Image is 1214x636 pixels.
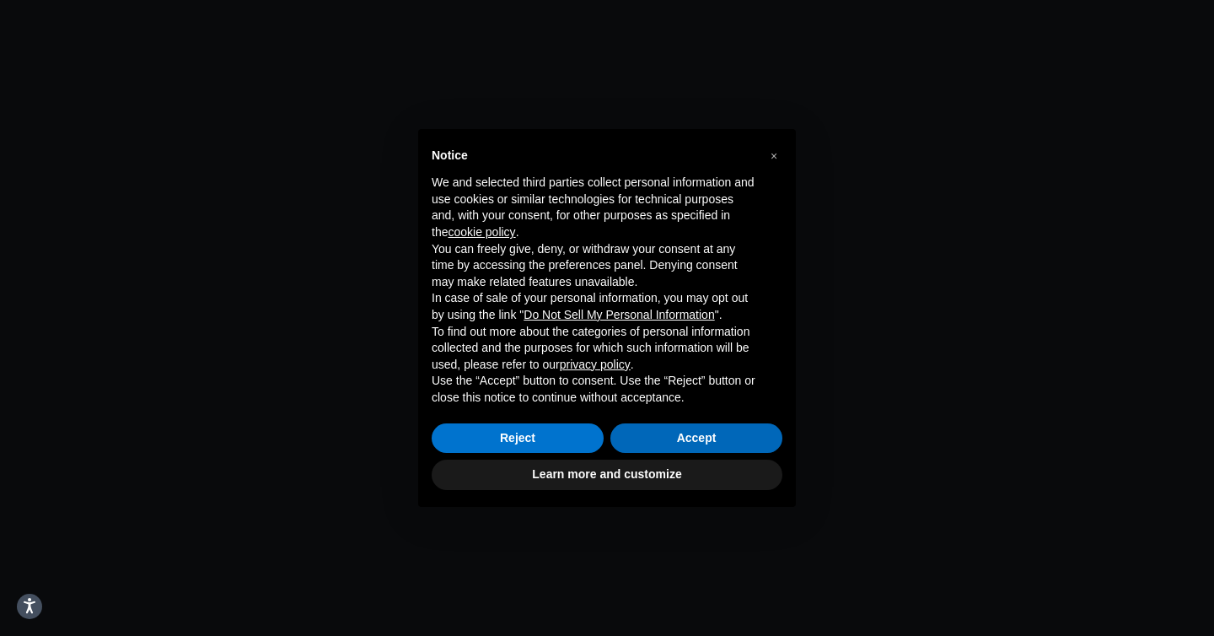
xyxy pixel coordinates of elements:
font: × [771,149,777,163]
font: Do Not Sell My Personal Information [524,308,714,321]
font: In case of sale of your personal information, you may opt out by using the link " [432,291,748,321]
font: Reject [500,431,535,445]
font: Accept [677,431,717,445]
font: Notice [432,148,468,162]
button: Close this notice [760,143,787,170]
button: Reject [432,423,604,454]
font: You can freely give, deny, or withdraw your consent at any time by accessing the preferences pane... [432,242,738,288]
font: . [516,225,519,239]
button: Accept [610,423,782,454]
font: Use the “Accept” button to consent. Use the “Reject” button or close this notice to continue with... [432,374,755,404]
font: To find out more about the categories of personal information collected and the purposes for whic... [432,325,749,371]
font: . [631,358,634,371]
font: Learn more and customize [532,467,681,481]
font: ". [715,308,722,321]
a: cookie policy [448,225,515,239]
button: Do Not Sell My Personal Information [524,307,714,324]
font: We and selected third parties collect personal information and use cookies or similar technologie... [432,175,755,239]
button: Learn more and customize [432,460,782,490]
a: privacy policy [560,358,631,371]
